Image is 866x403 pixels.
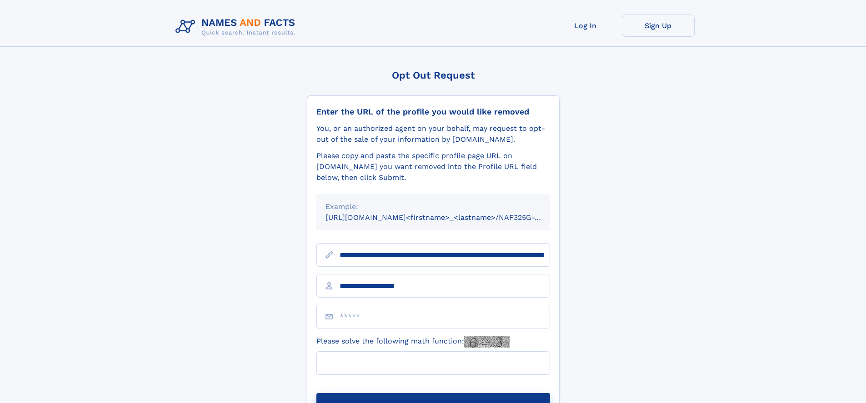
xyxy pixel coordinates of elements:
[316,150,550,183] div: Please copy and paste the specific profile page URL on [DOMAIN_NAME] you want removed into the Pr...
[307,70,560,81] div: Opt Out Request
[622,15,695,37] a: Sign Up
[316,336,510,348] label: Please solve the following math function:
[325,201,541,212] div: Example:
[316,107,550,117] div: Enter the URL of the profile you would like removed
[325,213,567,222] small: [URL][DOMAIN_NAME]<firstname>_<lastname>/NAF325G-xxxxxxxx
[172,15,303,39] img: Logo Names and Facts
[316,123,550,145] div: You, or an authorized agent on your behalf, may request to opt-out of the sale of your informatio...
[549,15,622,37] a: Log In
